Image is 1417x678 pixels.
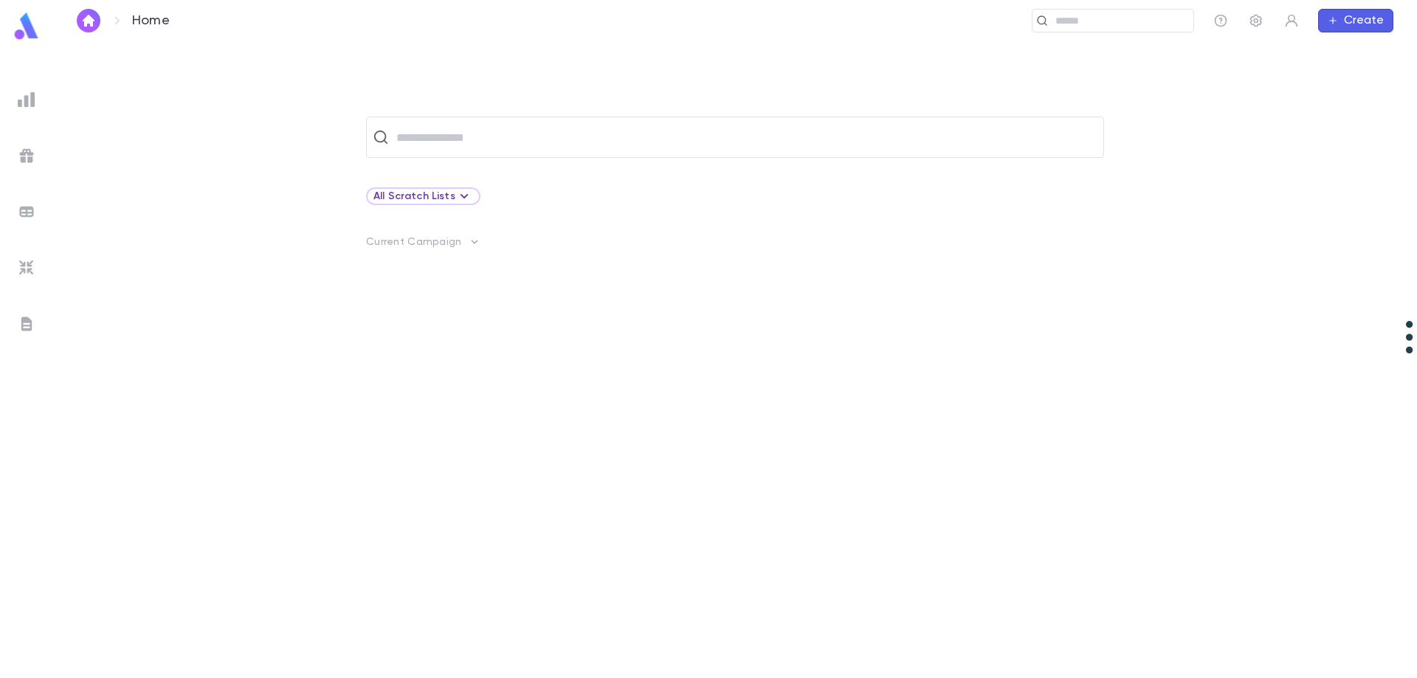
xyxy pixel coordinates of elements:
p: Home [132,13,170,29]
img: home_white.a664292cf8c1dea59945f0da9f25487c.svg [80,15,97,27]
img: imports_grey.530a8a0e642e233f2baf0ef88e8c9fcb.svg [18,259,35,277]
img: letters_grey.7941b92b52307dd3b8a917253454ce1c.svg [18,315,35,333]
p: Current Campaign [366,236,461,248]
img: logo [12,12,41,41]
img: campaigns_grey.99e729a5f7ee94e3726e6486bddda8f1.svg [18,147,35,165]
div: All Scratch Lists [373,187,473,205]
img: batches_grey.339ca447c9d9533ef1741baa751efc33.svg [18,203,35,221]
img: reports_grey.c525e4749d1bce6a11f5fe2a8de1b229.svg [18,91,35,108]
button: Create [1318,9,1393,32]
div: All Scratch Lists [366,187,480,205]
